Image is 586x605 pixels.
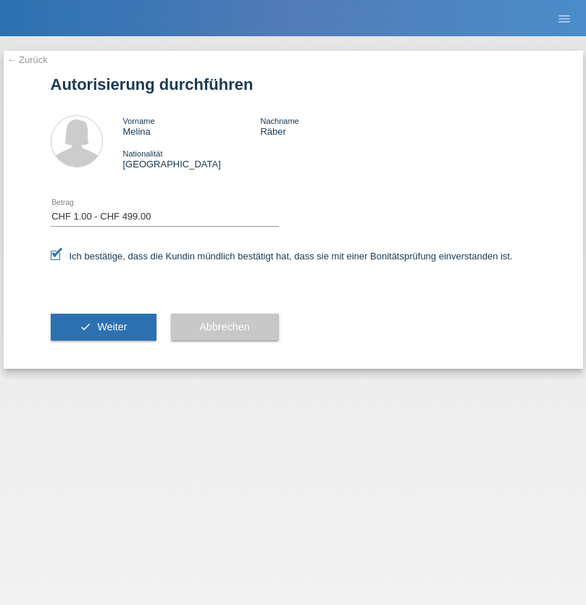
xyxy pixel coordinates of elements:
[51,251,513,262] label: Ich bestätige, dass die Kundin mündlich bestätigt hat, dass sie mit einer Bonitätsprüfung einvers...
[51,314,156,341] button: check Weiter
[260,117,298,125] span: Nachname
[550,14,579,22] a: menu
[260,115,398,137] div: Räber
[123,115,261,137] div: Melina
[51,75,536,93] h1: Autorisierung durchführen
[80,321,91,333] i: check
[171,314,279,341] button: Abbrechen
[200,321,250,333] span: Abbrechen
[123,149,163,158] span: Nationalität
[123,117,155,125] span: Vorname
[97,321,127,333] span: Weiter
[7,54,48,65] a: ← Zurück
[123,148,261,170] div: [GEOGRAPHIC_DATA]
[557,12,572,26] i: menu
